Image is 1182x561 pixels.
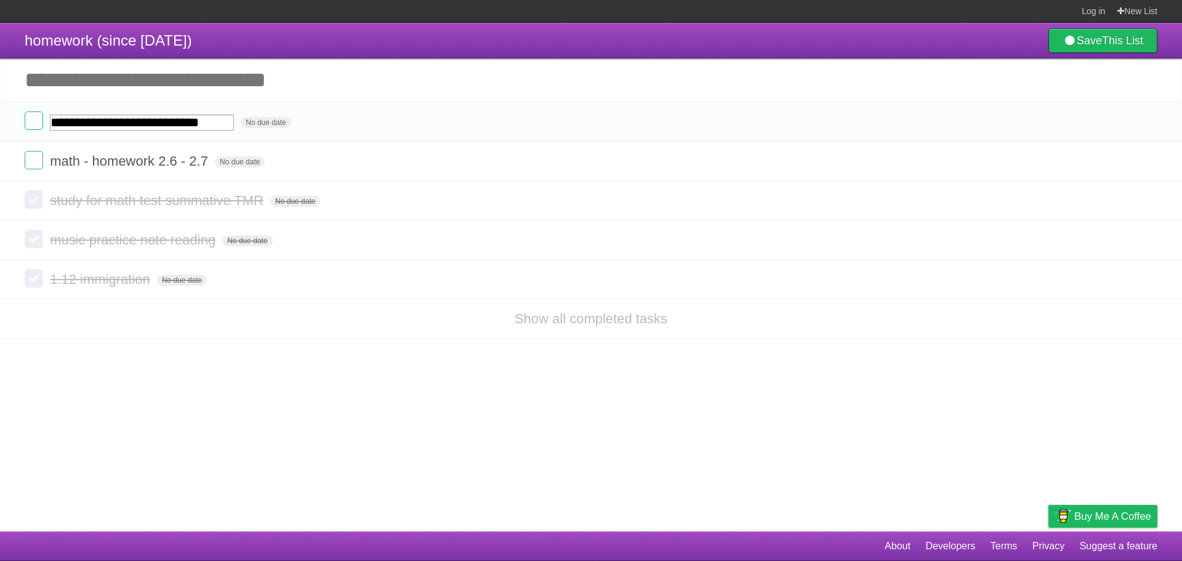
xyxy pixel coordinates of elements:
[50,232,219,248] span: music practice note reading
[25,269,43,288] label: Done
[25,151,43,169] label: Done
[925,535,975,558] a: Developers
[1074,506,1151,527] span: Buy me a coffee
[1055,506,1071,527] img: Buy me a coffee
[1048,28,1157,53] a: SaveThis List
[885,535,911,558] a: About
[270,196,320,207] span: No due date
[241,117,291,128] span: No due date
[1102,34,1143,47] b: This List
[991,535,1018,558] a: Terms
[50,193,267,208] span: study for math test summative TMR
[25,32,192,49] span: homework (since [DATE])
[222,235,272,246] span: No due date
[50,153,211,169] span: math - homework 2.6 - 2.7
[215,156,265,167] span: No due date
[25,111,43,130] label: Done
[50,272,153,287] span: 1.12 immigration
[1032,535,1064,558] a: Privacy
[1080,535,1157,558] a: Suggest a feature
[25,190,43,209] label: Done
[1048,505,1157,528] a: Buy me a coffee
[25,230,43,248] label: Done
[157,275,207,286] span: No due date
[515,311,667,326] a: Show all completed tasks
